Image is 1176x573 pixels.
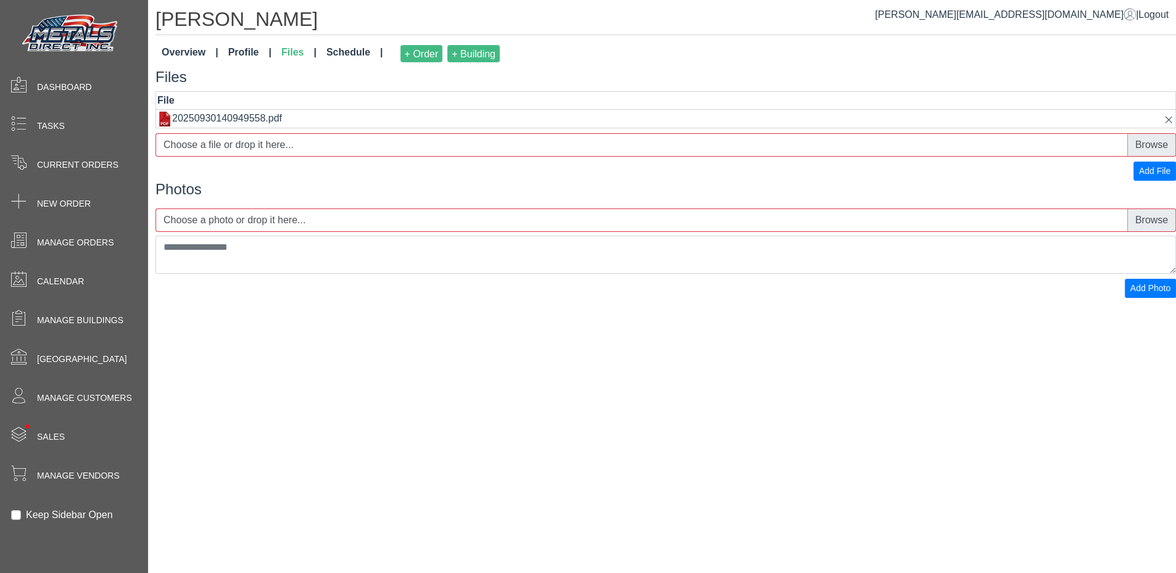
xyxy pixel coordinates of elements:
[1133,162,1176,181] button: Add File
[37,236,114,249] span: Manage Orders
[26,508,113,522] label: Keep Sidebar Open
[875,7,1169,22] div: |
[276,40,321,67] a: Files
[1138,9,1169,20] span: Logout
[157,40,223,67] a: Overview
[155,7,1176,35] h1: [PERSON_NAME]
[19,11,123,57] img: Metals Direct Inc Logo
[155,181,1176,199] h4: Photos
[37,469,120,482] span: Manage Vendors
[37,120,65,133] span: Tasks
[1139,166,1170,176] span: Add File
[321,40,388,67] a: Schedule
[37,159,118,171] span: Current Orders
[37,353,127,366] span: [GEOGRAPHIC_DATA]
[155,68,1176,86] h4: Files
[172,113,282,123] span: 20250930140949558.pdf
[223,40,276,67] a: Profile
[37,314,123,327] span: Manage Buildings
[156,92,1176,110] td: File
[37,197,91,210] span: New Order
[37,81,92,94] span: Dashboard
[12,406,43,447] span: •
[37,431,65,443] span: Sales
[1125,279,1176,298] button: Add Photo
[37,275,84,288] span: Calendar
[1130,283,1170,293] span: Add Photo
[157,112,172,126] img: +zmRfEVi1rC0F4Gkf4JJXtra6nfMAgP9cmmzxN65nSf4XYAACt1iYU5wQcQAAAABJRU5ErkJggg==
[37,392,132,405] span: Manage Customers
[875,9,1136,20] a: [PERSON_NAME][EMAIL_ADDRESS][DOMAIN_NAME]
[400,45,443,62] button: + Order
[447,45,500,62] button: + Building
